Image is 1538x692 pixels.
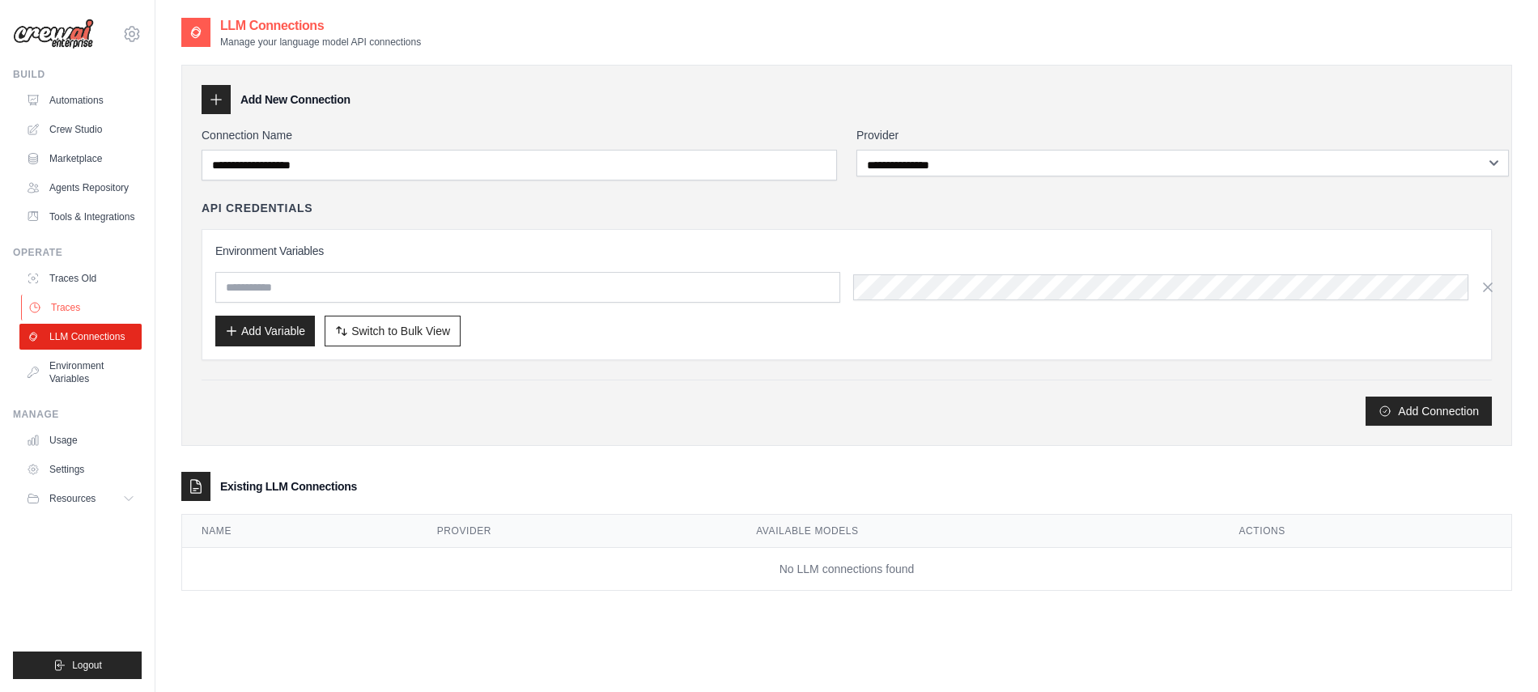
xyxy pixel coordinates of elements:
[418,515,737,548] th: Provider
[202,127,837,143] label: Connection Name
[856,127,1492,143] label: Provider
[325,316,461,346] button: Switch to Bulk View
[215,316,315,346] button: Add Variable
[351,323,450,339] span: Switch to Bulk View
[13,246,142,259] div: Operate
[215,243,1478,259] h3: Environment Variables
[19,117,142,142] a: Crew Studio
[19,175,142,201] a: Agents Repository
[19,456,142,482] a: Settings
[13,652,142,679] button: Logout
[202,200,312,216] h4: API Credentials
[72,659,102,672] span: Logout
[19,146,142,172] a: Marketplace
[737,515,1219,548] th: Available Models
[1219,515,1511,548] th: Actions
[182,548,1511,591] td: No LLM connections found
[21,295,143,321] a: Traces
[240,91,351,108] h3: Add New Connection
[182,515,418,548] th: Name
[13,408,142,421] div: Manage
[1366,397,1492,426] button: Add Connection
[19,486,142,512] button: Resources
[220,478,357,495] h3: Existing LLM Connections
[13,68,142,81] div: Build
[19,353,142,392] a: Environment Variables
[13,19,94,49] img: Logo
[19,204,142,230] a: Tools & Integrations
[19,324,142,350] a: LLM Connections
[220,16,421,36] h2: LLM Connections
[19,427,142,453] a: Usage
[49,492,96,505] span: Resources
[220,36,421,49] p: Manage your language model API connections
[19,265,142,291] a: Traces Old
[19,87,142,113] a: Automations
